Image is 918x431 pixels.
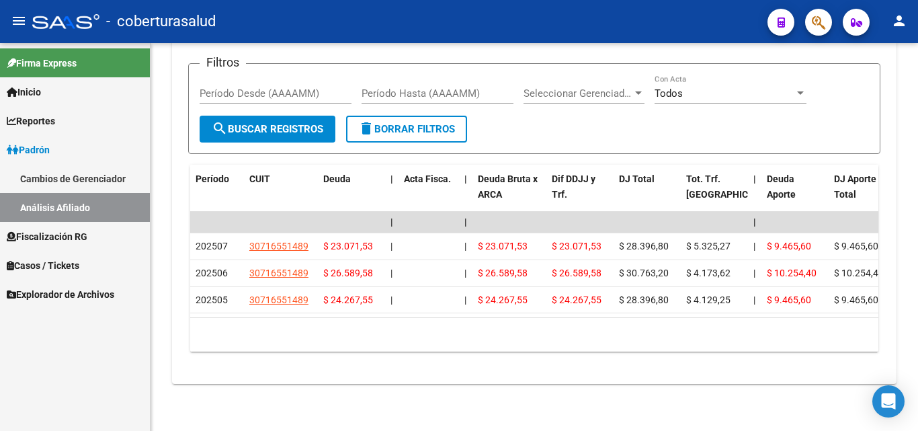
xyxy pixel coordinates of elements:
[478,241,528,251] span: $ 23.071,53
[753,217,756,227] span: |
[748,165,761,224] datatable-header-cell: |
[212,120,228,136] mat-icon: search
[619,295,669,305] span: $ 28.396,80
[552,268,601,278] span: $ 26.589,58
[249,173,270,184] span: CUIT
[552,173,595,200] span: Dif DDJJ y Trf.
[346,116,467,143] button: Borrar Filtros
[318,165,385,224] datatable-header-cell: Deuda
[212,123,323,135] span: Buscar Registros
[464,295,466,305] span: |
[323,268,373,278] span: $ 26.589,58
[552,295,601,305] span: $ 24.267,55
[767,268,817,278] span: $ 10.254,40
[196,173,229,184] span: Período
[7,56,77,71] span: Firma Express
[464,241,466,251] span: |
[459,165,472,224] datatable-header-cell: |
[323,295,373,305] span: $ 24.267,55
[390,217,393,227] span: |
[106,7,216,36] span: - coberturasalud
[7,114,55,128] span: Reportes
[404,173,451,184] span: Acta Fisca.
[829,165,896,224] datatable-header-cell: DJ Aporte Total
[7,229,87,244] span: Fiscalización RG
[464,268,466,278] span: |
[200,53,246,72] h3: Filtros
[7,258,79,273] span: Casos / Tickets
[7,143,50,157] span: Padrón
[390,268,392,278] span: |
[686,173,778,200] span: Tot. Trf. [GEOGRAPHIC_DATA]
[196,295,228,305] span: 202505
[390,295,392,305] span: |
[478,295,528,305] span: $ 24.267,55
[761,165,829,224] datatable-header-cell: Deuda Aporte
[524,87,632,100] span: Seleccionar Gerenciador
[472,165,546,224] datatable-header-cell: Deuda Bruta x ARCA
[323,241,373,251] span: $ 23.071,53
[686,268,731,278] span: $ 4.173,62
[552,241,601,251] span: $ 23.071,53
[200,116,335,143] button: Buscar Registros
[767,173,796,200] span: Deuda Aporte
[190,165,244,224] datatable-header-cell: Período
[619,268,669,278] span: $ 30.763,20
[390,241,392,251] span: |
[358,120,374,136] mat-icon: delete
[767,241,811,251] span: $ 9.465,60
[7,85,41,100] span: Inicio
[834,268,884,278] span: $ 10.254,40
[619,173,655,184] span: DJ Total
[619,241,669,251] span: $ 28.396,80
[244,165,318,224] datatable-header-cell: CUIT
[358,123,455,135] span: Borrar Filtros
[478,173,538,200] span: Deuda Bruta x ARCA
[249,295,308,305] span: 30716551489
[834,241,878,251] span: $ 9.465,60
[11,13,27,29] mat-icon: menu
[686,295,731,305] span: $ 4.129,25
[249,268,308,278] span: 30716551489
[753,268,755,278] span: |
[834,173,876,200] span: DJ Aporte Total
[385,165,399,224] datatable-header-cell: |
[686,241,731,251] span: $ 5.325,27
[478,268,528,278] span: $ 26.589,58
[767,295,811,305] span: $ 9.465,60
[196,241,228,251] span: 202507
[753,173,756,184] span: |
[753,295,755,305] span: |
[891,13,907,29] mat-icon: person
[681,165,748,224] datatable-header-cell: Tot. Trf. Bruto
[7,287,114,302] span: Explorador de Archivos
[655,87,683,100] span: Todos
[614,165,681,224] datatable-header-cell: DJ Total
[390,173,393,184] span: |
[196,268,228,278] span: 202506
[249,241,308,251] span: 30716551489
[464,173,467,184] span: |
[872,385,905,418] div: Open Intercom Messenger
[546,165,614,224] datatable-header-cell: Dif DDJJ y Trf.
[753,241,755,251] span: |
[464,217,467,227] span: |
[399,165,459,224] datatable-header-cell: Acta Fisca.
[323,173,351,184] span: Deuda
[834,295,878,305] span: $ 9.465,60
